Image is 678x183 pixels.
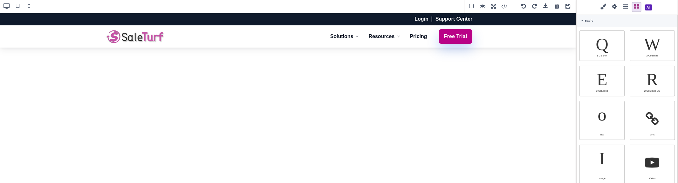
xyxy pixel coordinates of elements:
[104,13,168,35] img: SaleTurf
[439,16,473,31] a: Free Trial
[599,2,608,12] span: Open Style Manager
[579,101,625,140] div: Text
[630,30,675,61] div: 2 Columns
[633,133,671,136] div: Link
[467,2,476,11] span: View components
[632,2,641,12] span: Open Blocks
[406,16,431,31] a: Pricing
[633,54,671,57] div: 2 Columns
[621,2,630,12] span: Open Layer Manager
[500,2,517,11] span: View code
[326,16,473,31] nav: Primary
[630,101,675,140] div: Link
[610,2,619,12] span: Settings
[415,2,429,10] a: Login
[365,16,404,31] a: Resources
[563,2,573,11] span: Save & Close
[583,89,621,92] div: 3 Columns
[478,2,487,11] span: Preview
[583,177,621,180] div: Image
[583,133,621,136] div: Text
[643,2,654,13] span: Open AI Assistant
[577,14,677,27] div: Basic
[583,54,621,57] div: 1 Column
[633,177,671,180] div: Video
[633,89,671,92] div: 2 Columns 3/7
[630,66,675,96] div: 2 Columns 3/7
[489,2,498,11] span: Fullscreen
[579,30,625,61] div: 1 Column
[579,66,625,96] div: 3 Columns
[326,16,363,31] a: Solutions
[435,2,472,10] a: Support Center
